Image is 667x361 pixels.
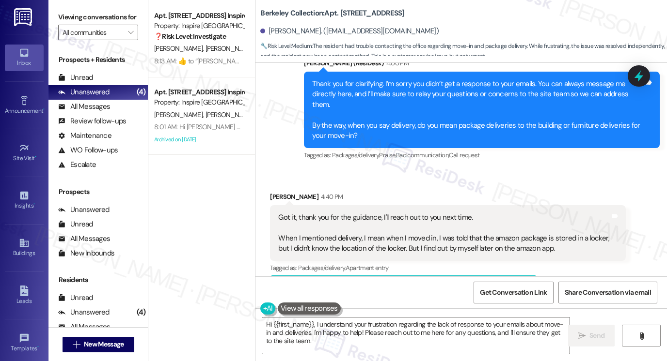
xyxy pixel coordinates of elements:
button: Share Conversation via email [558,282,657,303]
a: Buildings [5,235,44,261]
div: Maintenance [58,131,111,141]
span: Call request [449,151,479,159]
div: Unread [58,219,93,229]
a: Site Visit • [5,140,44,166]
span: • [33,201,35,208]
span: [PERSON_NAME] [154,110,206,119]
div: Review follow-ups [58,116,126,126]
span: [PERSON_NAME] [206,44,257,53]
span: Apartment entry [346,264,389,272]
span: Packages/delivery , [298,264,345,272]
div: (4) [134,85,148,100]
a: Leads [5,283,44,309]
i:  [73,341,80,348]
div: 4:00 PM [384,58,409,68]
textarea: Hi {{first_name}}, I understand your frustration regarding the lack of response to your emails ab... [262,317,570,354]
a: Insights • [5,187,44,213]
div: Residents [48,275,148,285]
span: • [37,344,39,350]
span: [PERSON_NAME] [154,44,206,53]
button: Get Conversation Link [474,282,553,303]
div: All Messages [58,234,110,244]
div: Prospects [48,187,148,197]
strong: 🔧 Risk Level: Medium [260,42,312,50]
i:  [128,29,133,36]
div: Thank you for clarifying. I’m sorry you didn’t get a response to your emails. You can always mess... [312,79,644,141]
div: Property: Inspire [GEOGRAPHIC_DATA] [154,21,244,31]
i:  [638,332,645,340]
span: New Message [84,339,124,349]
img: ResiDesk Logo [14,8,34,26]
div: WO Follow-ups [58,145,118,155]
span: Packages/delivery , [332,151,379,159]
div: Unanswered [58,87,110,97]
div: Prospects + Residents [48,55,148,65]
span: Bad communication , [396,151,449,159]
div: Tagged as: [304,148,660,162]
a: Templates • [5,330,44,356]
div: Property: Inspire [GEOGRAPHIC_DATA] [154,97,244,107]
div: Unanswered [58,307,110,317]
i:  [578,332,586,340]
div: [PERSON_NAME] [270,192,626,205]
a: Inbox [5,45,44,71]
span: Praise , [379,151,396,159]
span: Get Conversation Link [480,287,547,298]
button: Send [568,325,615,346]
div: (4) [134,305,148,320]
div: Unread [58,73,93,83]
div: Archived on [DATE] [153,134,245,146]
span: • [35,153,36,160]
div: 4:40 PM [318,192,343,202]
span: [PERSON_NAME] [206,110,254,119]
span: Send [589,331,604,341]
div: Escalate [58,160,96,170]
div: Unanswered [58,205,110,215]
div: New Inbounds [58,248,114,258]
span: : The resident had trouble contacting the office regarding move-in and package delivery. While fr... [260,41,667,62]
div: Tagged as: [270,261,626,275]
label: Viewing conversations for [58,10,138,25]
input: All communities [63,25,123,40]
div: All Messages [58,322,110,332]
strong: ❓ Risk Level: Investigate [154,32,226,41]
div: Got it, thank you for the guidance, I'll reach out to you next time. When I mentioned delivery, I... [278,212,610,254]
div: All Messages [58,102,110,112]
span: • [43,106,45,113]
b: Berkeley Collection: Apt. [STREET_ADDRESS] [260,8,404,18]
span: Share Conversation via email [565,287,651,298]
div: [PERSON_NAME] (ResiDesk) [304,58,660,72]
div: [PERSON_NAME]. ([EMAIL_ADDRESS][DOMAIN_NAME]) [260,26,439,36]
div: Unread [58,293,93,303]
button: New Message [63,337,134,352]
div: Apt. [STREET_ADDRESS] Inspire Homes [GEOGRAPHIC_DATA] [154,87,244,97]
div: Apt. [STREET_ADDRESS] Inspire Homes [GEOGRAPHIC_DATA] [154,11,244,21]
